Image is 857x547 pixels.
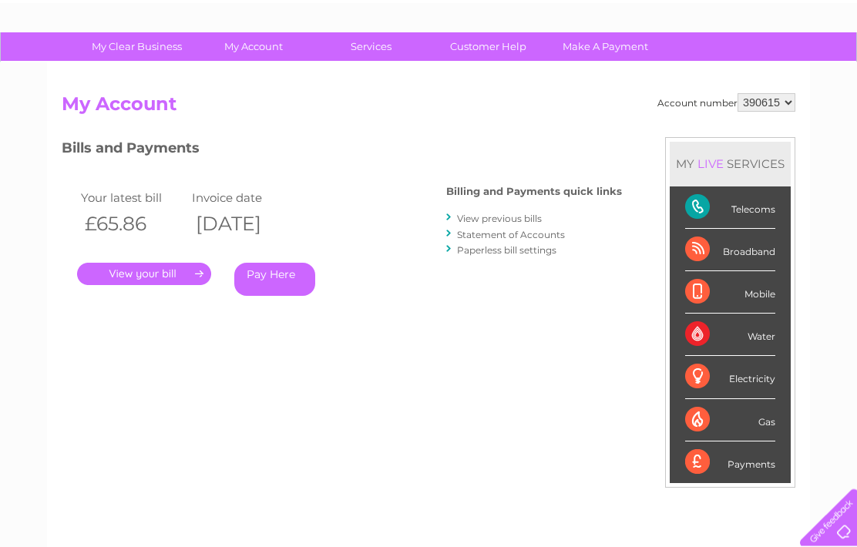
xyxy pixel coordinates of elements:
div: Electricity [685,357,775,399]
a: Pay Here [234,263,315,297]
a: Water [586,65,615,77]
div: Broadband [685,230,775,272]
a: Telecoms [667,65,714,77]
div: Water [685,314,775,357]
a: Contact [754,65,792,77]
div: Payments [685,442,775,484]
div: Gas [685,400,775,442]
div: LIVE [694,157,727,172]
a: My Clear Business [73,33,200,62]
img: logo.png [30,40,109,87]
a: Blog [723,65,745,77]
th: £65.86 [77,209,188,240]
div: Telecoms [685,187,775,230]
td: Your latest bill [77,188,188,209]
div: MY SERVICES [670,143,791,186]
td: Invoice date [188,188,299,209]
a: Paperless bill settings [457,245,556,257]
a: View previous bills [457,213,542,225]
a: . [77,263,211,286]
a: My Account [190,33,318,62]
div: Account number [657,94,795,112]
div: Mobile [685,272,775,314]
a: Energy [624,65,658,77]
div: Clear Business is a trading name of Verastar Limited (registered in [GEOGRAPHIC_DATA] No. 3667643... [66,8,794,75]
a: 0333 014 3131 [566,8,673,27]
a: Log out [806,65,842,77]
a: Services [308,33,435,62]
h4: Billing and Payments quick links [446,186,622,198]
a: Statement of Accounts [457,230,565,241]
a: Make A Payment [542,33,669,62]
h2: My Account [62,94,795,123]
h3: Bills and Payments [62,138,622,165]
th: [DATE] [188,209,299,240]
a: Customer Help [425,33,552,62]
